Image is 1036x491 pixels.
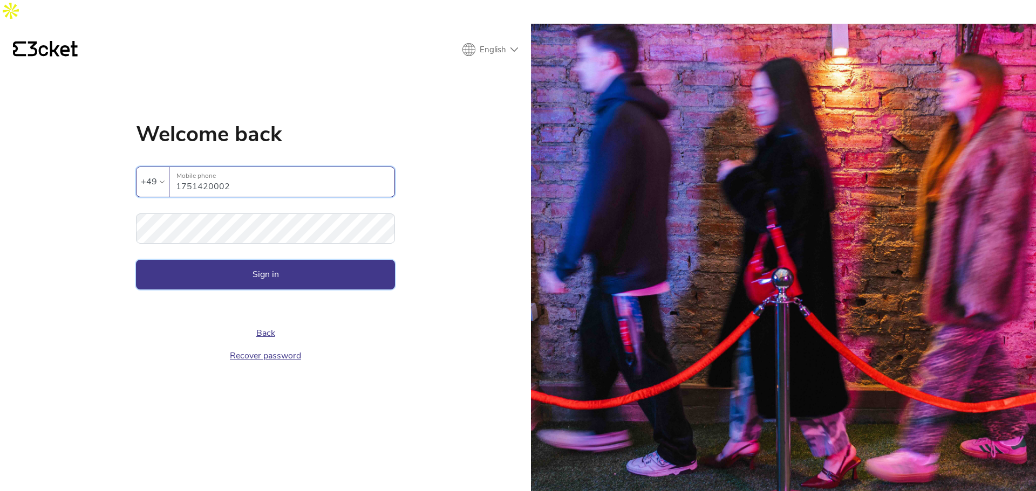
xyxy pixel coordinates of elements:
[13,41,26,56] g: {' '}
[169,167,394,185] label: Mobile phone
[141,174,157,190] div: +49
[176,167,394,197] input: Mobile phone
[136,213,395,231] label: Password
[230,350,301,362] a: Recover password
[136,260,395,289] button: Sign in
[13,41,78,59] a: {' '}
[136,123,395,145] h1: Welcome back
[256,327,275,339] a: Back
